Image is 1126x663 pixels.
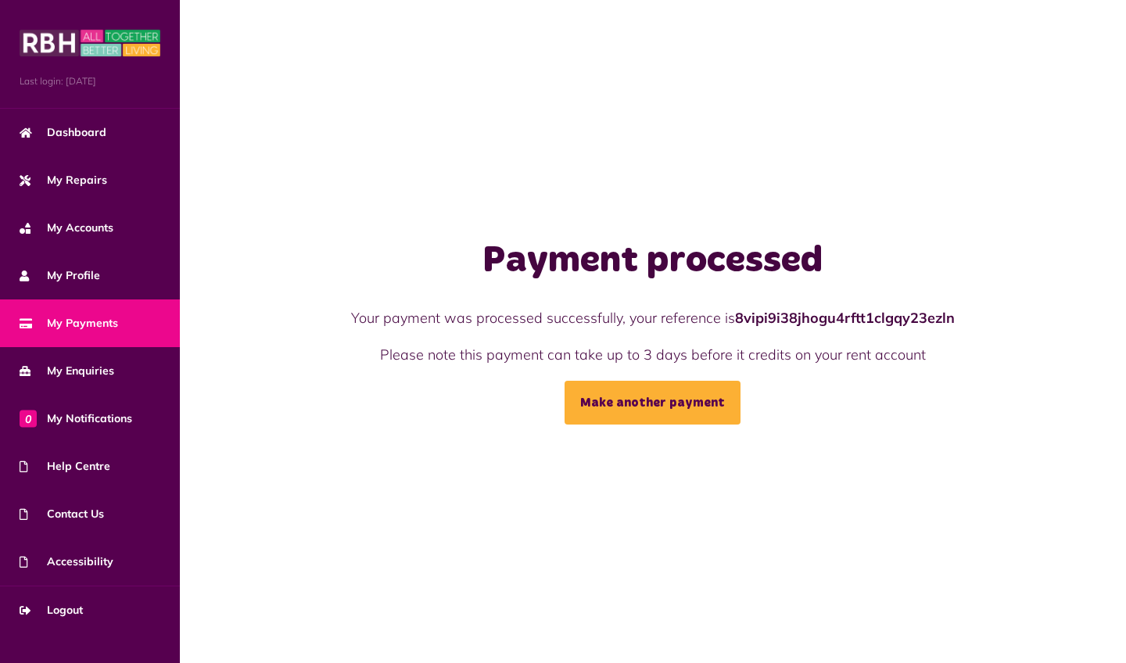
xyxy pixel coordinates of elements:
img: MyRBH [20,27,160,59]
span: My Repairs [20,172,107,188]
span: My Enquiries [20,363,114,379]
span: My Payments [20,315,118,331]
p: Please note this payment can take up to 3 days before it credits on your rent account [331,344,975,365]
span: My Profile [20,267,100,284]
span: Help Centre [20,458,110,475]
h1: Payment processed [331,238,975,284]
span: 0 [20,410,37,427]
span: My Notifications [20,410,132,427]
span: Logout [20,602,83,618]
p: Your payment was processed successfully, your reference is [331,307,975,328]
span: My Accounts [20,220,113,236]
a: Make another payment [565,381,741,425]
span: Dashboard [20,124,106,141]
span: Accessibility [20,554,113,570]
span: Last login: [DATE] [20,74,160,88]
strong: 8vipi9i38jhogu4rftt1clgqy23ezln [735,309,955,327]
span: Contact Us [20,506,104,522]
